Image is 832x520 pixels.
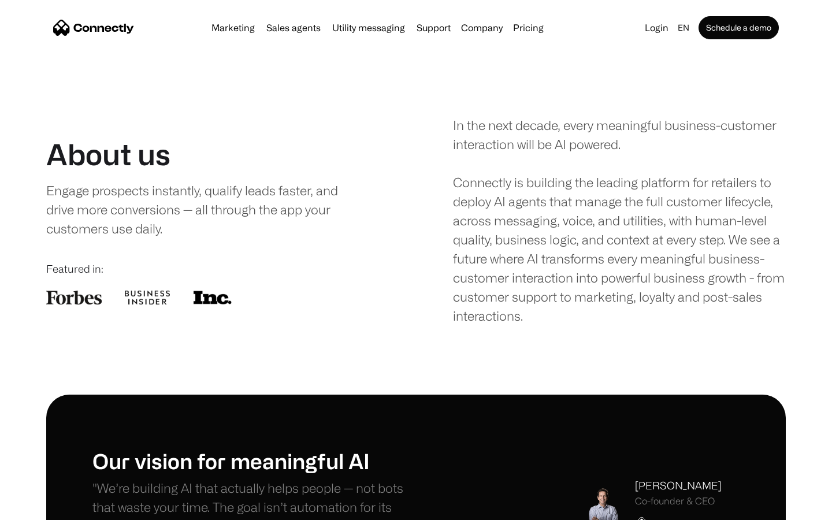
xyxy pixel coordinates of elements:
div: [PERSON_NAME] [635,478,722,493]
a: Schedule a demo [699,16,779,39]
a: Pricing [508,23,548,32]
div: Co-founder & CEO [635,496,722,507]
div: Engage prospects instantly, qualify leads faster, and drive more conversions — all through the ap... [46,181,362,238]
a: Support [412,23,455,32]
aside: Language selected: English [12,499,69,516]
h1: Our vision for meaningful AI [92,448,416,473]
div: en [678,20,689,36]
a: Sales agents [262,23,325,32]
h1: About us [46,137,170,172]
div: Company [461,20,503,36]
a: Login [640,20,673,36]
a: Utility messaging [328,23,410,32]
div: Featured in: [46,261,379,277]
div: In the next decade, every meaningful business-customer interaction will be AI powered. Connectly ... [453,116,786,325]
ul: Language list [23,500,69,516]
a: Marketing [207,23,259,32]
